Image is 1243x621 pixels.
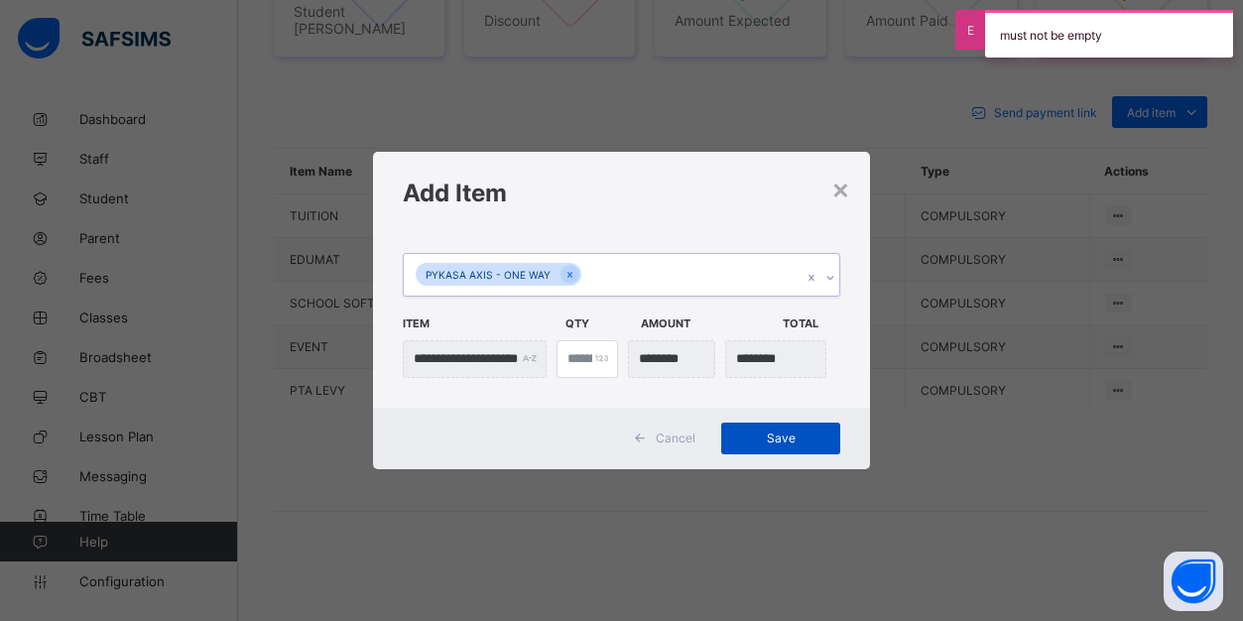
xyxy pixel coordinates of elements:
span: Total [783,307,848,340]
span: Cancel [656,431,695,445]
button: Open asap [1164,552,1223,611]
div: PYKASA AXIS - ONE WAY [416,263,560,286]
span: Save [736,431,825,445]
span: Amount [641,307,772,340]
div: must not be empty [985,10,1233,58]
span: Qty [565,307,631,340]
h1: Add Item [403,179,840,207]
span: Item [403,307,556,340]
div: × [831,172,850,205]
